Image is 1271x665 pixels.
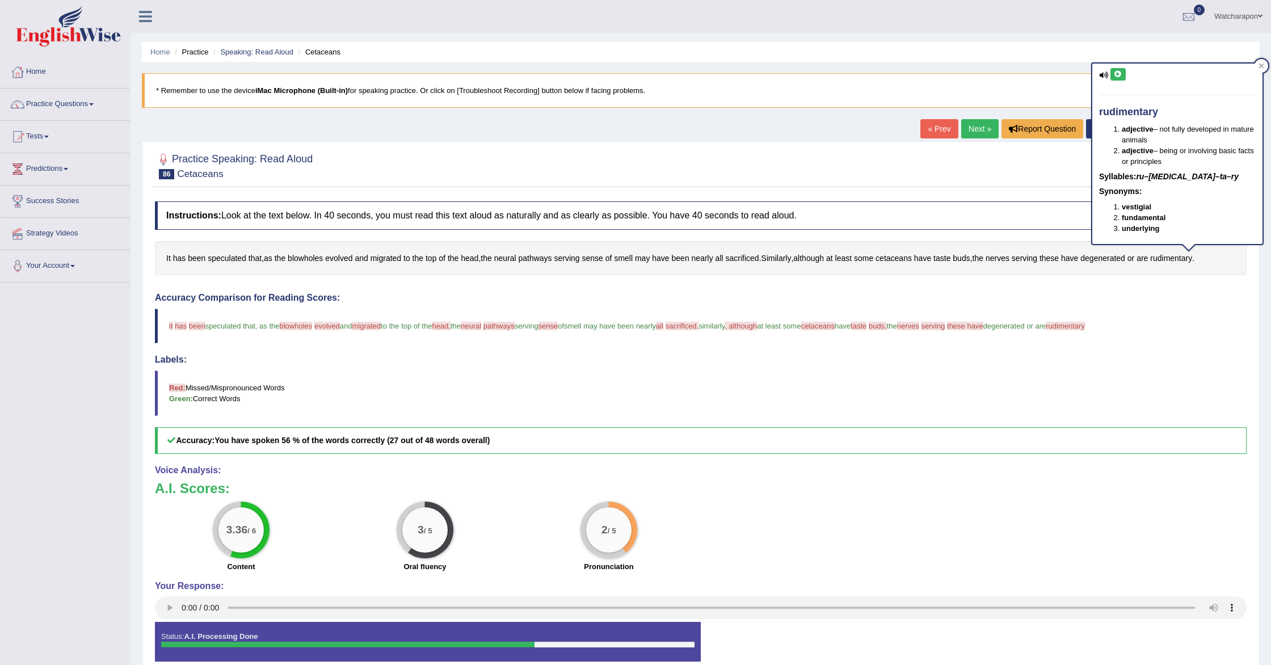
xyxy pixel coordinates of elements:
span: head, [432,322,451,330]
a: Strategy Videos [1,218,130,246]
a: Troubleshoot Recording [1086,119,1191,138]
span: Click to see word definition [986,252,1009,264]
span: Click to see word definition [1150,252,1192,264]
span: Click to see word definition [275,252,285,264]
span: Click to see word definition [672,252,689,264]
span: Click to see word definition [481,252,491,264]
span: at least some [757,322,801,330]
span: Click to see word definition [166,252,171,264]
button: Report Question [1001,119,1083,138]
span: Click to see word definition [518,252,552,264]
a: Home [1,56,130,85]
span: Click to see word definition [876,252,912,264]
span: Click to see word definition [933,252,950,264]
span: Click to see word definition [208,252,246,264]
span: Click to see word definition [403,252,410,264]
li: – not fully developed in mature animals [1122,124,1256,145]
h2: Practice Speaking: Read Aloud [155,151,313,179]
span: , although [725,322,757,330]
span: Click to see word definition [288,252,323,264]
span: Click to see word definition [973,252,983,264]
span: cetaceans [801,322,835,330]
big: 3 [418,524,424,536]
span: has [175,322,187,330]
span: Click to see word definition [761,252,792,264]
label: Content [227,561,255,572]
span: Click to see word definition [614,252,633,264]
big: 3.36 [226,524,247,536]
span: Click to see word definition [554,252,580,264]
h5: Accuracy: [155,427,1247,454]
span: smell may have been nearly [564,322,656,330]
span: Click to see word definition [188,252,205,264]
span: neural [461,322,481,330]
div: , , . , , . [155,241,1247,276]
b: Green: [169,394,193,403]
span: pathways [483,322,515,330]
a: Success Stories [1,186,130,214]
a: Next » [961,119,999,138]
span: Click to see word definition [264,252,272,264]
span: of [558,322,564,330]
b: Red: [169,384,186,392]
span: Click to see word definition [426,252,436,264]
span: Click to see word definition [1137,252,1148,264]
a: Home [150,48,170,56]
b: vestigial [1122,203,1151,211]
span: Click to see word definition [325,252,352,264]
span: serving [921,322,945,330]
a: Practice Questions [1,89,130,117]
span: Click to see word definition [726,252,759,264]
span: Click to see word definition [249,252,262,264]
span: migrated [352,322,381,330]
li: Practice [172,47,208,57]
b: adjective [1122,125,1154,133]
span: degenerated or are [983,322,1046,330]
span: Click to see word definition [173,252,186,264]
span: Click to see word definition [355,252,368,264]
span: Click to see word definition [1127,252,1134,264]
h5: Synonyms: [1099,187,1256,196]
b: iMac Microphone (Built-in) [255,86,348,95]
span: these have [947,322,983,330]
span: Click to see word definition [692,252,713,264]
small: Cetaceans [177,169,223,179]
h5: Syllables: [1099,172,1256,181]
strong: A.I. Processing Done [184,632,258,641]
span: nerves [897,322,919,330]
blockquote: * Remember to use the device for speaking practice. Or click on [Troubleshoot Recording] button b... [142,73,1260,108]
a: Speaking: Read Aloud [220,48,293,56]
span: Click to see word definition [914,252,931,264]
span: Click to see word definition [716,252,723,264]
blockquote: Missed/Mispronounced Words Correct Words [155,371,1247,416]
span: 86 [159,169,174,179]
em: ru–[MEDICAL_DATA]–ta–ry [1136,172,1239,181]
a: Your Account [1,250,130,279]
b: fundamental [1122,213,1165,222]
span: and [340,322,352,330]
div: Status: [155,622,701,662]
span: have [835,322,851,330]
span: Click to see word definition [854,252,873,264]
span: to the top of the [381,322,432,330]
span: Click to see word definition [826,252,833,264]
span: Click to see word definition [582,252,603,264]
span: all [656,322,663,330]
label: Oral fluency [403,561,446,572]
a: Tests [1,121,130,149]
h4: Labels: [155,355,1247,365]
span: Click to see word definition [1080,252,1125,264]
span: buds, [869,322,887,330]
small: / 6 [247,527,256,536]
span: serving [515,322,538,330]
span: Click to see word definition [793,252,824,264]
span: been [189,322,205,330]
h4: Look at the text below. In 40 seconds, you must read this text aloud as naturally and as clearly ... [155,201,1247,230]
span: Click to see word definition [1061,252,1078,264]
span: Click to see word definition [461,252,478,264]
h4: Voice Analysis: [155,465,1247,475]
span: speculated that [205,322,255,330]
h4: Accuracy Comparison for Reading Scores: [155,293,1247,303]
span: , [255,322,258,330]
span: Click to see word definition [1039,252,1059,264]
